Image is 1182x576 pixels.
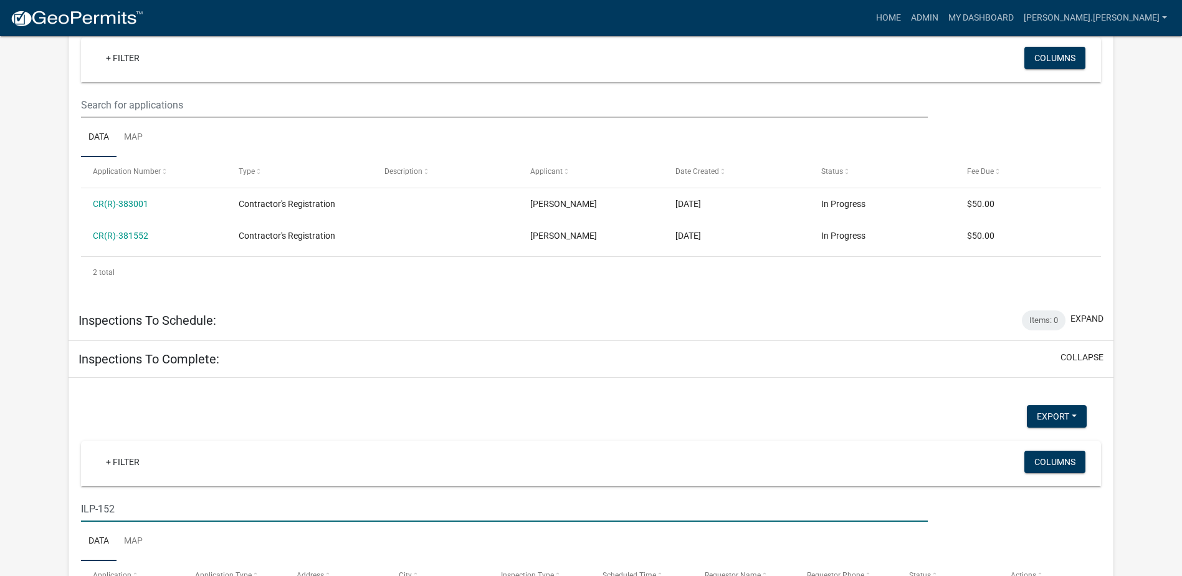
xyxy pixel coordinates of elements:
datatable-header-cell: Status [809,157,955,187]
a: Data [81,522,117,562]
a: [PERSON_NAME].[PERSON_NAME] [1019,6,1172,30]
h5: Inspections To Complete: [79,352,219,367]
span: In Progress [821,231,865,241]
a: + Filter [96,47,150,69]
datatable-header-cell: Fee Due [955,157,1101,187]
span: 02/26/2025 [675,231,701,241]
datatable-header-cell: Description [373,157,518,187]
span: Contractor's Registration [239,199,335,209]
input: Search for applications [81,92,928,118]
datatable-header-cell: Applicant [518,157,664,187]
datatable-header-cell: Type [227,157,373,187]
a: My Dashboard [943,6,1019,30]
button: expand [1070,312,1103,325]
span: Date Created [675,167,719,176]
button: Columns [1024,451,1085,473]
a: + Filter [96,451,150,473]
div: Items: 0 [1022,310,1065,330]
span: Description [384,167,422,176]
button: collapse [1060,351,1103,364]
span: $50.00 [967,231,994,241]
button: Export [1027,405,1087,428]
span: Applicant [530,167,563,176]
span: $50.00 [967,199,994,209]
div: 2 total [81,257,1101,288]
span: Application Number [93,167,161,176]
input: Search for inspections [81,496,928,522]
a: Map [117,522,150,562]
span: 03/02/2025 [675,199,701,209]
a: Data [81,118,117,158]
a: CR(R)-381552 [93,231,148,241]
span: Status [821,167,843,176]
span: Contractor's Registration [239,231,335,241]
a: Admin [906,6,943,30]
button: Columns [1024,47,1085,69]
h5: Inspections To Schedule: [79,313,216,328]
a: Map [117,118,150,158]
span: Fee Due [967,167,994,176]
span: Type [239,167,255,176]
span: In Progress [821,199,865,209]
datatable-header-cell: Application Number [81,157,227,187]
datatable-header-cell: Date Created [664,157,809,187]
span: Gilbert Bruce Snay Jr [530,199,597,209]
div: collapse [69,14,1113,300]
span: Mark Ramsey [530,231,597,241]
a: CR(R)-383001 [93,199,148,209]
a: Home [871,6,906,30]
